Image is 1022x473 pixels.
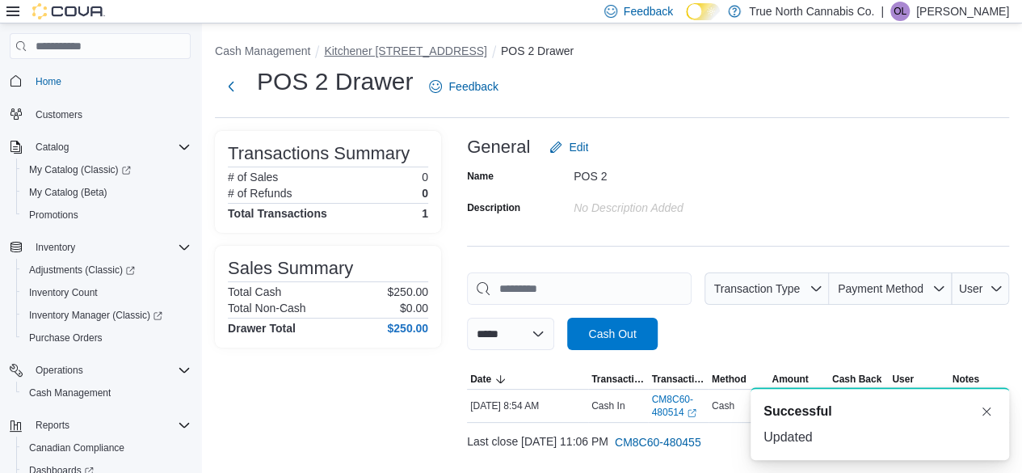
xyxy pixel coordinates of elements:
span: Cash Management [29,386,111,399]
div: No Description added [574,195,790,214]
button: Inventory [3,236,197,259]
button: Cash Management [16,382,197,404]
div: Last close [DATE] 11:06 PM [467,426,1009,458]
span: Operations [29,361,191,380]
p: $0.00 [400,302,428,315]
input: Dark Mode [686,3,720,20]
button: Transaction # [648,370,708,389]
a: Feedback [423,70,504,103]
span: Canadian Compliance [29,441,124,454]
label: Description [467,201,520,214]
span: Adjustments (Classic) [23,260,191,280]
button: POS 2 Drawer [501,44,574,57]
span: Canadian Compliance [23,438,191,458]
button: Notes [949,370,1009,389]
button: Canadian Compliance [16,437,197,459]
span: User [892,373,914,386]
span: Customers [36,108,82,121]
button: Catalog [29,137,75,157]
span: Inventory Count [29,286,98,299]
span: Inventory [29,238,191,257]
button: Next [215,70,247,103]
span: My Catalog (Beta) [29,186,107,199]
button: Promotions [16,204,197,226]
p: 0 [422,187,428,200]
button: Cash Back [829,370,889,389]
button: Edit [543,131,595,163]
span: My Catalog (Classic) [29,163,131,176]
button: Kitchener [STREET_ADDRESS] [324,44,487,57]
span: Dark Mode [686,20,687,21]
span: Inventory Manager (Classic) [23,306,191,325]
span: Method [712,373,747,386]
button: Customers [3,103,197,126]
h4: Drawer Total [228,322,296,335]
span: Inventory Count [23,283,191,302]
button: Inventory Count [16,281,197,304]
span: Transaction Type [713,282,800,295]
h6: Total Non-Cash [228,302,306,315]
a: Promotions [23,205,85,225]
h3: Transactions Summary [228,144,410,163]
button: My Catalog (Beta) [16,181,197,204]
span: Cash Out [588,326,636,342]
span: Adjustments (Classic) [29,264,135,277]
button: Cash Management [215,44,310,57]
p: | [881,2,884,21]
a: Inventory Manager (Classic) [16,304,197,327]
a: Inventory Count [23,283,104,302]
p: True North Cannabis Co. [749,2,874,21]
button: CM8C60-480455 [608,426,708,458]
a: My Catalog (Classic) [16,158,197,181]
a: CM8C60-480514External link [651,393,704,419]
h4: Total Transactions [228,207,327,220]
a: Canadian Compliance [23,438,131,458]
span: Reports [36,419,69,432]
span: Customers [29,104,191,125]
button: Date [467,370,588,389]
h3: Sales Summary [228,259,353,278]
a: My Catalog (Classic) [23,160,137,179]
a: Home [29,72,68,91]
div: Notification [763,402,996,421]
span: CM8C60-480455 [615,434,701,450]
button: Dismiss toast [977,402,996,421]
a: Purchase Orders [23,328,109,348]
span: Operations [36,364,83,377]
input: This is a search bar. As you type, the results lower in the page will automatically filter. [467,272,692,305]
span: Feedback [448,78,498,95]
button: Payment Method [829,272,952,305]
button: Inventory [29,238,82,257]
button: Catalog [3,136,197,158]
p: $250.00 [387,285,428,298]
p: Cash In [591,399,625,412]
p: [PERSON_NAME] [916,2,1009,21]
span: Reports [29,416,191,435]
div: [DATE] 8:54 AM [467,396,588,416]
span: Date [470,373,491,386]
span: OL [894,2,906,21]
span: Cash Management [23,383,191,403]
span: Home [36,75,61,88]
span: Catalog [29,137,191,157]
span: Successful [763,402,831,421]
h1: POS 2 Drawer [257,65,413,98]
h6: Total Cash [228,285,281,298]
span: Notes [953,373,979,386]
nav: An example of EuiBreadcrumbs [215,43,1009,62]
a: Customers [29,105,89,125]
span: Payment Method [838,282,923,295]
a: Adjustments (Classic) [23,260,141,280]
div: Olivia Leeman [890,2,910,21]
span: Cash Back [832,373,881,386]
a: My Catalog (Beta) [23,183,114,202]
button: Transaction Type [704,272,829,305]
p: 0 [422,171,428,184]
svg: External link [687,408,696,418]
button: Purchase Orders [16,327,197,349]
a: Inventory Manager (Classic) [23,306,169,325]
button: User [889,370,948,389]
button: Home [3,69,197,92]
span: Inventory [36,241,75,254]
button: Reports [3,414,197,437]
